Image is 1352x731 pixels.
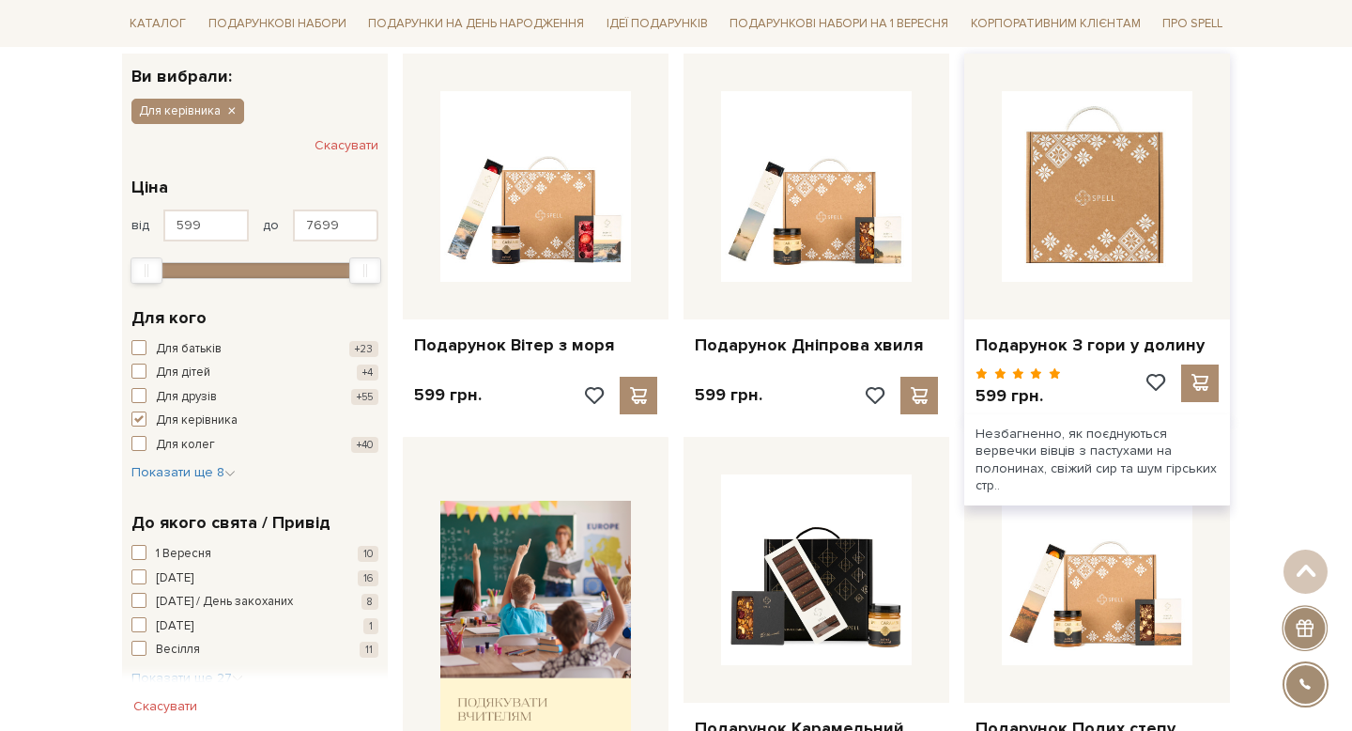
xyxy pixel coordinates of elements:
a: Подарунок З гори у долину [976,334,1219,356]
a: Ідеї подарунків [599,9,715,39]
button: Для колег +40 [131,436,378,455]
span: Для дітей [156,364,210,382]
span: 11 [360,642,378,658]
span: Показати ще 27 [131,670,243,686]
button: Для дітей +4 [131,364,378,382]
button: Скасувати [315,131,378,161]
p: 599 грн. [976,385,1061,407]
button: Для керівника [131,412,378,430]
a: Подарунки на День народження [361,9,591,39]
div: Max [349,257,381,284]
span: від [131,217,149,234]
span: Для друзів [156,388,217,407]
span: 1 [363,618,378,634]
span: [DATE] [156,569,193,588]
a: Корпоративним клієнтам [963,8,1148,39]
span: До якого свята / Привід [131,510,330,536]
a: Каталог [122,9,193,39]
button: Показати ще 8 [131,463,236,482]
a: Подарунок Дніпрова хвиля [695,334,938,356]
span: 10 [358,546,378,562]
input: Ціна [293,210,378,241]
span: Ціна [131,175,168,200]
button: Для друзів +55 [131,388,378,407]
button: Скасувати [122,692,208,722]
a: Подарунок Вітер з моря [414,334,657,356]
span: +23 [349,341,378,357]
button: [DATE] 1 [131,617,378,636]
span: Для кого [131,305,207,331]
button: Весілля 11 [131,641,378,660]
button: [DATE] / День закоханих 8 [131,593,378,612]
div: Ви вибрали: [122,54,388,85]
button: Показати ще 27 [131,669,243,688]
span: Для керівника [139,102,221,119]
span: [DATE] [156,617,193,636]
input: Ціна [163,210,249,241]
span: до [263,217,279,234]
button: Для батьків +23 [131,340,378,359]
div: Min [131,257,162,284]
img: Подарунок З гори у долину [1002,91,1192,282]
button: 1 Вересня 10 [131,545,378,564]
span: Показати ще 8 [131,464,236,480]
span: Весілля [156,641,200,660]
a: Про Spell [1155,9,1230,39]
span: 16 [358,570,378,586]
a: Подарункові набори на 1 Вересня [722,8,956,39]
span: +4 [357,365,378,381]
span: +55 [351,389,378,405]
p: 599 грн. [695,384,762,406]
button: [DATE] 16 [131,569,378,588]
span: [DATE] / День закоханих [156,593,293,612]
span: Для батьків [156,340,222,359]
button: Для керівника [131,99,244,123]
span: Для колег [156,436,215,455]
p: 599 грн. [414,384,482,406]
span: +40 [351,437,378,453]
a: Подарункові набори [201,9,354,39]
span: 8 [361,594,378,610]
span: 1 Вересня [156,545,211,564]
div: Незбагненно, як поєднуються вервечки вівців з пастухами на полонинах, свіжий сир та шум гірських ... [964,414,1230,505]
span: Для керівника [156,412,238,430]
